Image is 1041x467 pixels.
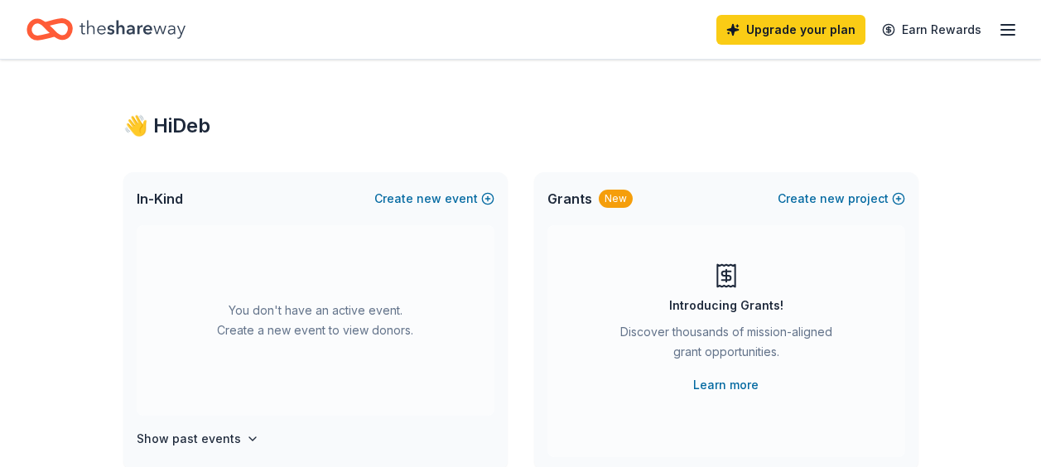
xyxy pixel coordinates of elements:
[137,189,183,209] span: In-Kind
[614,322,839,368] div: Discover thousands of mission-aligned grant opportunities.
[693,375,759,395] a: Learn more
[27,10,186,49] a: Home
[716,15,865,45] a: Upgrade your plan
[137,429,259,449] button: Show past events
[820,189,845,209] span: new
[417,189,441,209] span: new
[778,189,905,209] button: Createnewproject
[137,429,241,449] h4: Show past events
[123,113,918,139] div: 👋 Hi Deb
[547,189,592,209] span: Grants
[669,296,783,315] div: Introducing Grants!
[599,190,633,208] div: New
[374,189,494,209] button: Createnewevent
[872,15,991,45] a: Earn Rewards
[137,225,494,416] div: You don't have an active event. Create a new event to view donors.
